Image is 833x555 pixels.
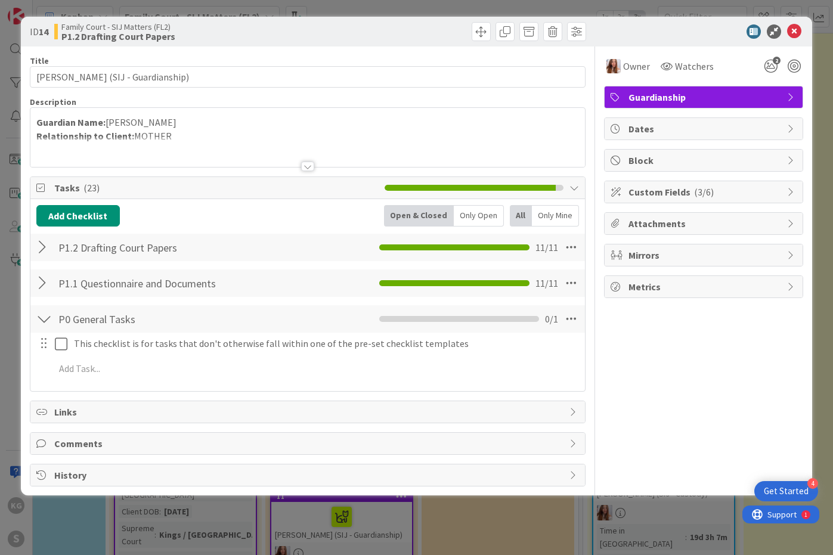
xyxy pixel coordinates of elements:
b: 14 [39,26,48,38]
div: Only Open [454,205,504,227]
div: Open & Closed [384,205,454,227]
button: Add Checklist [36,205,120,227]
div: 4 [807,478,818,489]
span: Family Court - SIJ Matters (FL2) [61,22,175,32]
span: ID [30,24,48,39]
strong: Relationship to Client: [36,130,134,142]
span: Metrics [628,280,781,294]
div: Open Get Started checklist, remaining modules: 4 [754,481,818,501]
b: P1.2 Drafting Court Papers [61,32,175,41]
span: 2 [773,57,781,64]
span: ( 23 ) [83,182,100,194]
p: This checklist is for tasks that don't otherwise fall within one of the pre-set checklist templates [74,337,577,351]
div: Get Started [764,485,809,497]
span: Watchers [675,59,714,73]
span: 0 / 1 [545,312,558,326]
input: Add Checklist... [54,237,286,258]
span: Mirrors [628,248,781,262]
img: AR [606,59,621,73]
div: 1 [62,5,65,14]
strong: Guardian Name: [36,116,106,128]
span: 11 / 11 [535,276,558,290]
div: All [510,205,532,227]
input: Add Checklist... [54,272,286,294]
p: MOTHER [36,129,579,143]
span: Comments [54,436,563,451]
span: Support [25,2,54,16]
input: type card name here... [30,66,586,88]
span: Description [30,97,76,107]
p: [PERSON_NAME] [36,116,579,129]
span: Custom Fields [628,185,781,199]
span: Owner [623,59,650,73]
label: Title [30,55,49,66]
span: 11 / 11 [535,240,558,255]
input: Add Checklist... [54,308,286,330]
div: Only Mine [532,205,579,227]
span: History [54,468,563,482]
span: Dates [628,122,781,136]
span: Guardianship [628,90,781,104]
span: Links [54,405,563,419]
span: Block [628,153,781,168]
span: Attachments [628,216,781,231]
span: ( 3/6 ) [694,186,714,198]
span: Tasks [54,181,379,195]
